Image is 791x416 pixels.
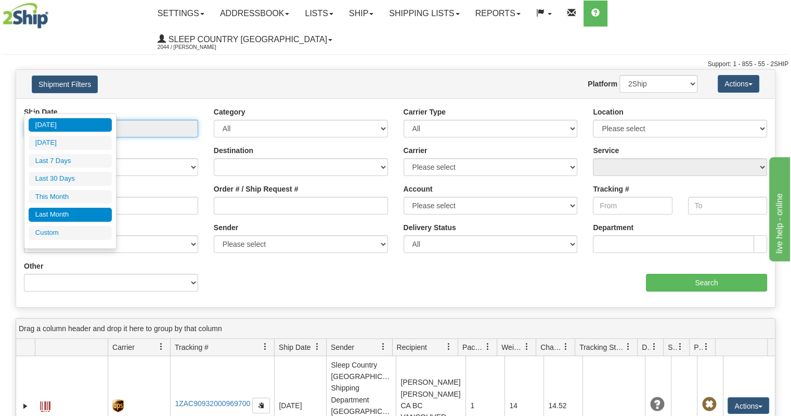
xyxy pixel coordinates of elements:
div: grid grouping header [16,319,775,339]
span: Pickup Status [694,342,703,352]
img: 8 - UPS [112,399,123,412]
input: Search [646,274,767,292]
span: Unknown [650,397,664,412]
a: Recipient filter column settings [440,338,458,356]
a: Carrier filter column settings [152,338,170,356]
li: Last Month [29,208,112,222]
button: Shipment Filters [32,75,98,93]
div: live help - online [8,6,96,19]
input: From [593,197,672,215]
a: Shipping lists [381,1,467,27]
label: Ship Date [24,107,58,117]
label: Location [593,107,623,117]
span: Sender [331,342,354,352]
a: Ship [341,1,381,27]
span: Charge [540,342,562,352]
span: Tracking # [175,342,209,352]
a: 1ZAC90932000969700 [175,399,250,408]
input: To [688,197,767,215]
a: Weight filter column settings [518,338,536,356]
label: Delivery Status [404,222,456,233]
label: Carrier [404,145,427,156]
span: Shipment Issues [668,342,677,352]
a: Tracking # filter column settings [256,338,274,356]
a: Pickup Status filter column settings [697,338,715,356]
label: Tracking # [593,184,629,194]
div: Support: 1 - 855 - 55 - 2SHIP [3,60,788,69]
label: Category [214,107,245,117]
label: Destination [214,145,253,156]
span: Packages [462,342,484,352]
span: Weight [501,342,523,352]
a: Settings [150,1,212,27]
button: Copy to clipboard [252,398,270,413]
label: Service [593,145,619,156]
a: Tracking Status filter column settings [619,338,637,356]
span: Ship Date [279,342,310,352]
a: Addressbook [212,1,297,27]
a: Label [40,397,50,413]
a: Reports [468,1,528,27]
a: Packages filter column settings [479,338,497,356]
a: Charge filter column settings [557,338,575,356]
span: Recipient [397,342,427,352]
span: 2044 / [PERSON_NAME] [158,42,236,53]
a: Lists [297,1,341,27]
span: Tracking Status [579,342,625,352]
a: Sender filter column settings [374,338,392,356]
label: Order # / Ship Request # [214,184,299,194]
span: Sleep Country [GEOGRAPHIC_DATA] [166,35,327,44]
a: Ship Date filter column settings [308,338,326,356]
span: Carrier [112,342,135,352]
label: Department [593,222,633,233]
a: Sleep Country [GEOGRAPHIC_DATA] 2044 / [PERSON_NAME] [150,27,340,53]
label: Carrier Type [404,107,446,117]
label: Account [404,184,433,194]
li: Custom [29,226,112,240]
img: logo2044.jpg [3,3,48,29]
span: Pickup Not Assigned [702,397,716,412]
a: Shipment Issues filter column settings [671,338,689,356]
button: Actions [718,75,759,93]
li: Last 30 Days [29,172,112,186]
a: Expand [20,401,31,411]
label: Platform [588,79,617,89]
iframe: chat widget [767,155,790,261]
a: Delivery Status filter column settings [645,338,663,356]
li: [DATE] [29,118,112,132]
li: Last 7 Days [29,154,112,168]
label: Sender [214,222,238,233]
label: Other [24,261,43,271]
li: This Month [29,190,112,204]
li: [DATE] [29,136,112,150]
button: Actions [728,397,769,414]
span: Delivery Status [642,342,651,352]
